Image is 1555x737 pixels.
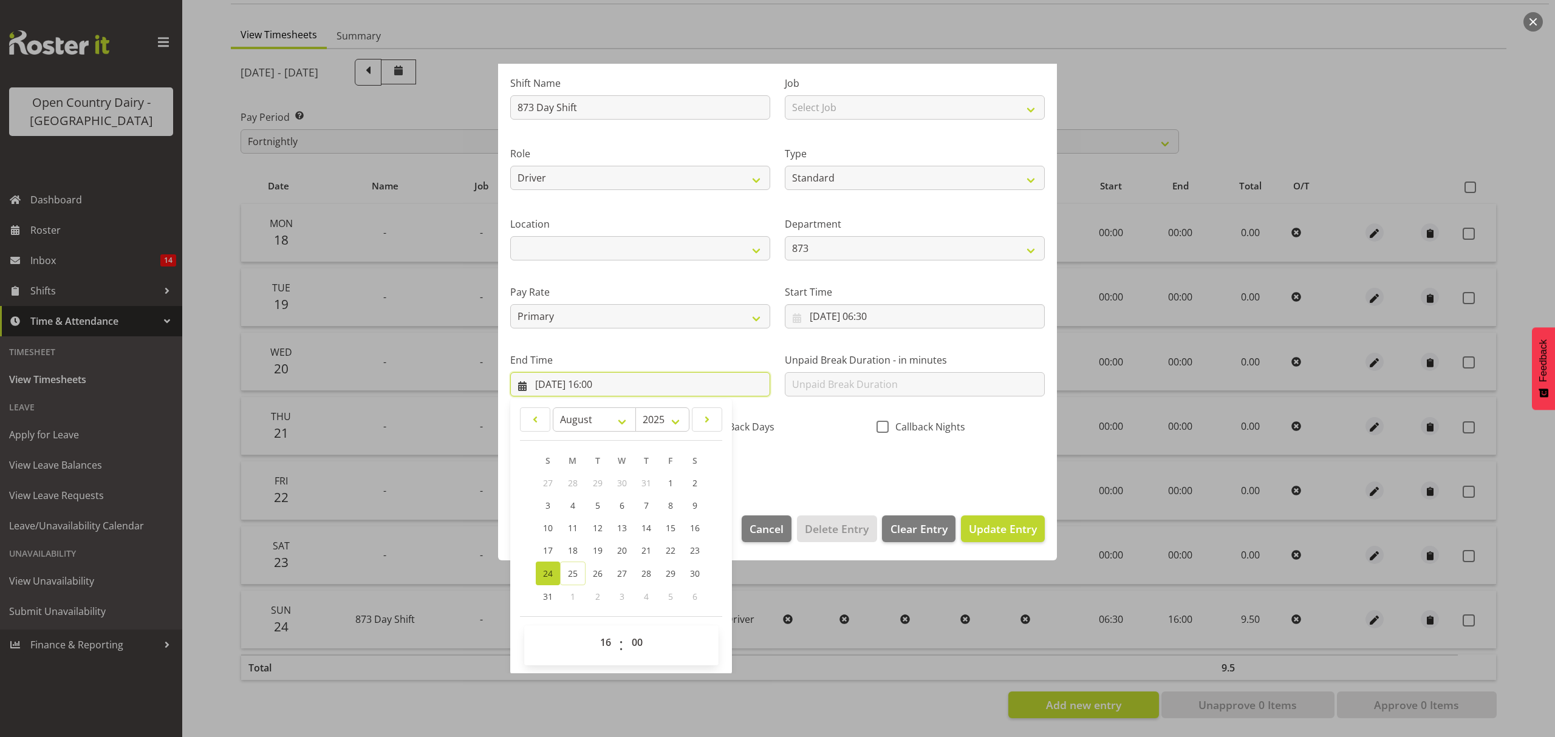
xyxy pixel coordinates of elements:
[692,500,697,511] span: 9
[593,568,603,579] span: 26
[683,539,707,562] a: 23
[668,591,673,602] span: 5
[634,562,658,585] a: 28
[634,539,658,562] a: 21
[644,455,649,466] span: T
[619,630,623,661] span: :
[785,304,1045,328] input: Click to select...
[560,494,586,517] a: 4
[683,494,707,517] a: 9
[610,562,634,585] a: 27
[568,522,578,534] span: 11
[644,500,649,511] span: 7
[620,500,624,511] span: 6
[785,76,1045,90] label: Job
[666,568,675,579] span: 29
[595,500,600,511] span: 5
[889,421,965,433] span: Callback Nights
[785,372,1045,396] input: Unpaid Break Duration
[634,494,658,517] a: 7
[658,472,683,494] a: 1
[690,568,700,579] span: 30
[570,500,575,511] span: 4
[536,494,560,517] a: 3
[543,591,553,602] span: 31
[510,372,770,396] input: Click to select...
[543,568,553,579] span: 24
[617,545,627,556] span: 20
[545,500,550,511] span: 3
[797,515,877,542] button: Delete Entry
[692,477,697,489] span: 2
[658,539,683,562] a: 22
[683,562,707,585] a: 30
[610,539,634,562] a: 20
[593,522,603,534] span: 12
[510,95,770,120] input: Shift Name
[690,545,700,556] span: 23
[641,545,651,556] span: 21
[510,76,770,90] label: Shift Name
[634,517,658,539] a: 14
[560,562,586,585] a: 25
[617,477,627,489] span: 30
[805,521,869,537] span: Delete Entry
[510,146,770,161] label: Role
[586,494,610,517] a: 5
[536,562,560,585] a: 24
[595,591,600,602] span: 2
[658,562,683,585] a: 29
[692,591,697,602] span: 6
[617,568,627,579] span: 27
[586,562,610,585] a: 26
[1538,339,1549,382] span: Feedback
[568,477,578,489] span: 28
[536,585,560,608] a: 31
[586,539,610,562] a: 19
[882,515,955,542] button: Clear Entry
[750,521,784,537] span: Cancel
[658,494,683,517] a: 8
[569,455,576,466] span: M
[785,353,1045,367] label: Unpaid Break Duration - in minutes
[536,517,560,539] a: 10
[785,285,1045,299] label: Start Time
[692,455,697,466] span: S
[683,472,707,494] a: 2
[641,477,651,489] span: 31
[683,517,707,539] a: 16
[641,568,651,579] span: 28
[543,522,553,534] span: 10
[595,455,600,466] span: T
[570,591,575,602] span: 1
[593,477,603,489] span: 29
[510,353,770,367] label: End Time
[560,517,586,539] a: 11
[543,477,553,489] span: 27
[536,539,560,562] a: 17
[617,522,627,534] span: 13
[543,545,553,556] span: 17
[641,522,651,534] span: 14
[668,500,673,511] span: 8
[785,146,1045,161] label: Type
[644,591,649,602] span: 4
[666,522,675,534] span: 15
[568,568,578,579] span: 25
[510,285,770,299] label: Pay Rate
[890,521,948,537] span: Clear Entry
[593,545,603,556] span: 19
[620,591,624,602] span: 3
[742,515,791,542] button: Cancel
[705,421,774,433] span: CallBack Days
[560,539,586,562] a: 18
[658,517,683,539] a: 15
[610,494,634,517] a: 6
[610,517,634,539] a: 13
[969,521,1037,536] span: Update Entry
[785,217,1045,231] label: Department
[961,515,1045,542] button: Update Entry
[666,545,675,556] span: 22
[1532,327,1555,410] button: Feedback - Show survey
[568,545,578,556] span: 18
